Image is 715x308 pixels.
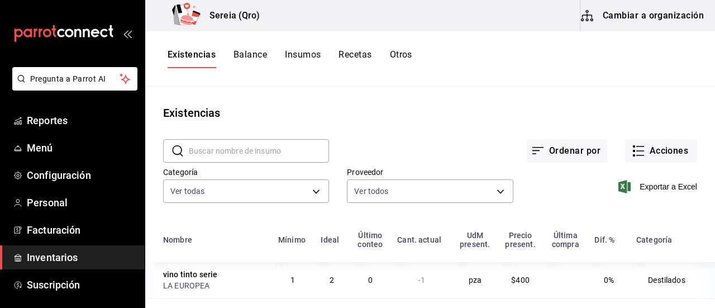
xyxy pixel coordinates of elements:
span: 0 [368,276,373,285]
span: Pregunta a Parrot AI [30,73,120,85]
a: Pregunta a Parrot AI [8,81,137,93]
div: Último conteo [357,231,384,249]
div: Precio present. [504,231,536,249]
span: Ver todas [170,186,204,197]
input: Buscar nombre de insumo [189,140,329,162]
span: Inventarios [27,250,136,265]
span: Ver todos [354,186,388,197]
span: Facturación [27,222,136,238]
span: $400 [511,276,530,285]
td: pza [452,262,498,298]
td: Destilados [630,262,715,298]
button: Existencias [168,49,216,68]
span: Menú [27,140,136,155]
button: Insumos [285,49,321,68]
div: LA EUROPEA [163,280,265,291]
label: Categoría [163,168,329,176]
button: open_drawer_menu [123,29,132,38]
div: Mínimo [278,235,306,244]
div: Ideal [321,235,339,244]
span: Personal [27,195,136,210]
button: Pregunta a Parrot AI [12,67,137,91]
div: UdM present. [459,231,491,249]
button: Balance [233,49,267,68]
span: Configuración [27,168,136,183]
button: Otros [390,49,412,68]
span: 2 [330,276,334,285]
div: Última compra [550,231,581,249]
button: Exportar a Excel [621,180,697,193]
label: Proveedor [347,168,513,176]
span: 0% [604,276,614,285]
button: Acciones [625,139,697,163]
div: Categoría [636,235,672,244]
span: Reportes [27,113,136,128]
span: Suscripción [27,277,136,292]
span: -1 [418,276,425,285]
button: Recetas [339,49,371,68]
div: Existencias [163,105,220,121]
button: Ordenar por [527,139,607,163]
div: vino tinto serie [163,269,217,280]
div: Dif. % [594,235,614,244]
div: navigation tabs [168,49,412,68]
div: Cant. actual [397,235,441,244]
h3: Sereia (Qro) [201,9,260,22]
div: Nombre [163,235,192,244]
span: 1 [290,276,295,285]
